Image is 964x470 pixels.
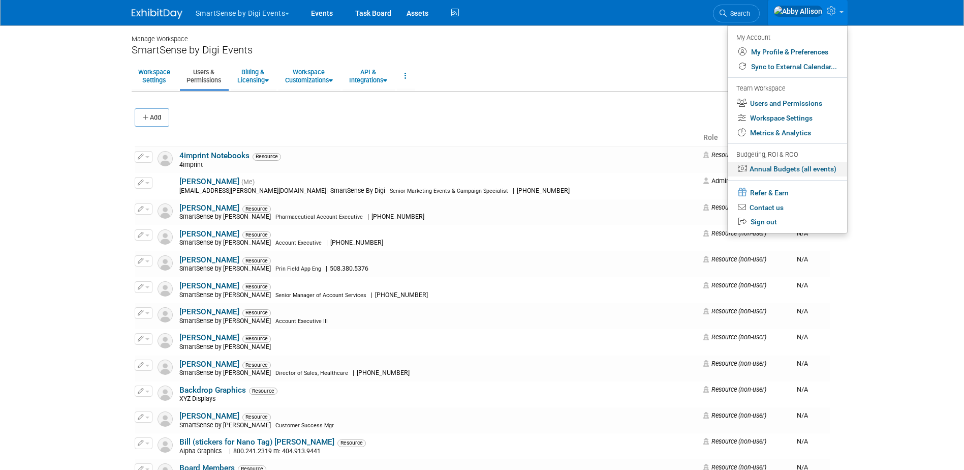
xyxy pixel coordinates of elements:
a: Sign out [728,215,847,229]
a: WorkspaceSettings [132,64,177,89]
span: 800.241.2319 m: 404.913.9441 [231,448,324,455]
span: Resource (non-user) [703,255,766,263]
span: SmartSense By Digi [328,187,388,194]
a: [PERSON_NAME] [179,360,239,369]
a: Annual Budgets (all events) [728,162,847,177]
a: [PERSON_NAME] [179,307,239,316]
span: SmartSense by [PERSON_NAME] [179,291,274,299]
a: Search [713,5,760,22]
span: | [229,448,231,455]
a: [PERSON_NAME] [179,203,239,213]
span: Resource [242,257,271,265]
span: | [326,265,327,272]
a: Users &Permissions [180,64,228,89]
a: [PERSON_NAME] [179,412,239,421]
span: N/A [797,229,808,237]
span: Account Executive III [275,318,328,325]
a: Users and Permissions [728,96,847,111]
a: Sync to External Calendar... [728,60,847,74]
span: N/A [797,386,808,393]
span: Resource (non-user) [703,203,766,211]
img: Resource [158,255,173,271]
a: 4imprint Notebooks [179,151,250,160]
a: [PERSON_NAME] [179,281,239,290]
a: Workspace Settings [728,111,847,126]
img: Resource [158,151,173,166]
span: Senior Marketing Events & Campaign Specialist [390,188,508,194]
div: My Account [736,31,837,43]
span: Resource [253,153,281,160]
span: Resource [242,362,271,369]
div: Team Workspace [736,83,837,95]
button: Add [135,108,169,127]
span: Resource (non-user) [703,360,766,367]
span: Resource (non-user) [703,333,766,341]
img: Resource [158,281,173,297]
span: SmartSense by [PERSON_NAME] [179,239,274,246]
img: Resource [158,437,173,453]
img: Resource [158,386,173,401]
img: Abby Allison [773,6,823,17]
div: Budgeting, ROI & ROO [736,150,837,160]
div: SmartSense by Digi Events [132,44,833,56]
a: Bill (stickers for Nano Tag) [PERSON_NAME] [179,437,334,447]
span: SmartSense by [PERSON_NAME] [179,317,274,325]
a: [PERSON_NAME] [179,255,239,265]
span: Prin Field App Eng [275,266,321,272]
a: WorkspaceCustomizations [278,64,339,89]
span: SmartSense by [PERSON_NAME] [179,213,274,220]
span: Resource (non-user) [703,437,766,445]
span: N/A [797,412,808,419]
span: Alpha Graphics [179,448,225,455]
span: (Me) [241,179,255,186]
div: [EMAIL_ADDRESS][PERSON_NAME][DOMAIN_NAME] [179,187,697,195]
span: Resource [242,231,271,239]
span: | [353,369,354,376]
span: Resource (non-user) [703,412,766,419]
a: [PERSON_NAME] [179,229,239,239]
a: Metrics & Analytics [728,126,847,140]
th: Role [699,129,793,146]
img: Resource [158,333,173,348]
img: Resource [158,203,173,219]
img: Resource [158,412,173,427]
span: Customer Success Mgr [275,422,334,429]
span: Senior Manager of Account Services [275,292,366,299]
a: [PERSON_NAME] [179,333,239,342]
span: Director of Sales, Healthcare [275,370,348,376]
span: | [326,187,328,194]
span: [PHONE_NUMBER] [514,187,573,194]
span: N/A [797,307,808,315]
span: Resource (non-user) [703,229,766,237]
span: [PHONE_NUMBER] [369,213,427,220]
span: N/A [797,437,808,445]
span: Resource [242,205,271,213]
span: SmartSense by [PERSON_NAME] [179,265,274,272]
span: Resource (non-user) [703,151,766,159]
span: XYZ Displays [179,395,219,402]
span: Search [727,10,750,17]
a: Billing &Licensing [231,64,275,89]
span: Resource (non-user) [703,386,766,393]
span: Pharmaceutical Account Executive [275,214,363,220]
span: | [513,187,514,194]
span: N/A [797,360,808,367]
span: SmartSense by [PERSON_NAME] [179,422,274,429]
a: Backdrop Graphics [179,386,246,395]
div: Manage Workspace [132,25,833,44]
img: Resource [158,307,173,322]
img: Abby Allison [158,177,173,192]
span: [PHONE_NUMBER] [328,239,386,246]
span: SmartSense by [PERSON_NAME] [179,343,274,350]
a: API &Integrations [343,64,394,89]
a: [PERSON_NAME] [179,177,239,186]
span: | [367,213,369,220]
span: Resource (non-user) [703,307,766,315]
span: [PHONE_NUMBER] [372,291,431,299]
a: Contact us [728,200,847,215]
span: N/A [797,333,808,341]
span: [PHONE_NUMBER] [354,369,413,376]
span: Resource [337,439,366,447]
span: 508.380.5376 [327,265,371,272]
span: Resource [242,283,271,290]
